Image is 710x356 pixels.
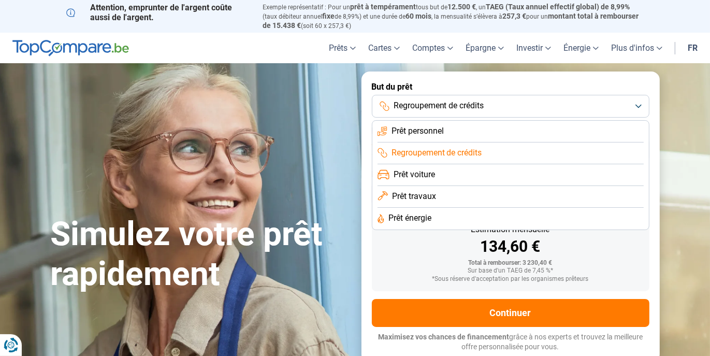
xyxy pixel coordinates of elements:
[380,260,641,267] div: Total à rembourser: 3 230,40 €
[323,33,362,63] a: Prêts
[605,33,669,63] a: Plus d'infos
[378,333,509,341] span: Maximisez vos chances de financement
[66,3,251,22] p: Attention, emprunter de l'argent coûte aussi de l'argent.
[682,33,704,63] a: fr
[406,12,432,20] span: 60 mois
[406,33,459,63] a: Comptes
[510,33,557,63] a: Investir
[323,12,335,20] span: fixe
[459,33,510,63] a: Épargne
[394,169,435,180] span: Prêt voiture
[263,12,639,30] span: montant total à rembourser de 15.438 €
[380,225,641,234] div: Estimation mensuelle
[388,212,431,224] span: Prêt énergie
[372,95,649,118] button: Regroupement de crédits
[557,33,605,63] a: Énergie
[448,3,476,11] span: 12.500 €
[380,267,641,275] div: Sur base d'un TAEG de 7,45 %*
[351,3,416,11] span: prêt à tempérament
[51,215,349,294] h1: Simulez votre prêt rapidement
[380,239,641,254] div: 134,60 €
[362,33,406,63] a: Cartes
[372,332,649,352] p: grâce à nos experts et trouvez la meilleure offre personnalisée pour vous.
[380,276,641,283] div: *Sous réserve d'acceptation par les organismes prêteurs
[263,3,644,30] p: Exemple représentatif : Pour un tous but de , un (taux débiteur annuel de 8,99%) et une durée de ...
[372,82,649,92] label: But du prêt
[12,40,129,56] img: TopCompare
[392,191,436,202] span: Prêt travaux
[486,3,630,11] span: TAEG (Taux annuel effectif global) de 8,99%
[503,12,527,20] span: 257,3 €
[392,147,482,159] span: Regroupement de crédits
[392,125,444,137] span: Prêt personnel
[372,299,649,327] button: Continuer
[394,100,484,111] span: Regroupement de crédits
